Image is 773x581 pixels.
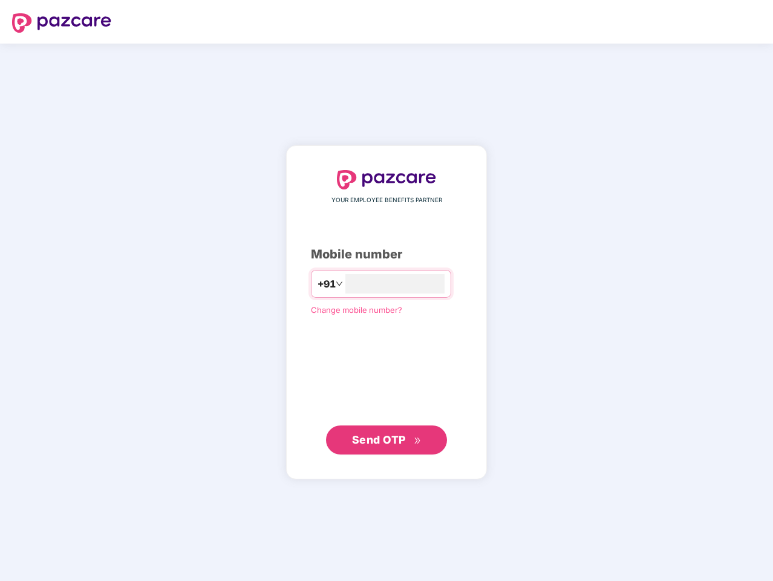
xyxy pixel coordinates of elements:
[352,433,406,446] span: Send OTP
[326,425,447,455] button: Send OTPdouble-right
[318,277,336,292] span: +91
[414,437,422,445] span: double-right
[336,280,343,287] span: down
[331,195,442,205] span: YOUR EMPLOYEE BENEFITS PARTNER
[337,170,436,189] img: logo
[311,245,462,264] div: Mobile number
[311,305,402,315] a: Change mobile number?
[12,13,111,33] img: logo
